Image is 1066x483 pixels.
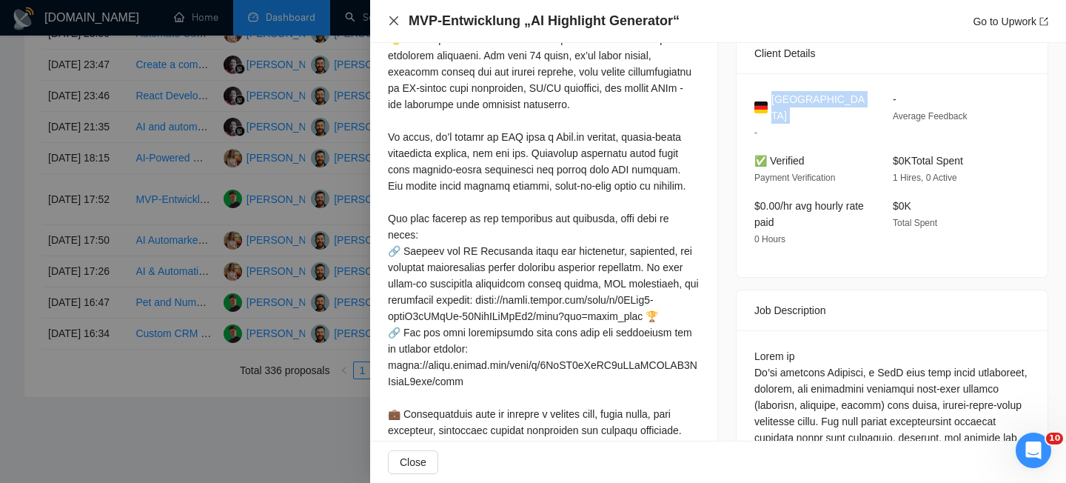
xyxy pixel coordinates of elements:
span: Average Feedback [893,111,968,121]
span: $0K Total Spent [893,155,963,167]
span: ✅ Verified [754,155,805,167]
span: - [754,127,757,138]
span: export [1039,17,1048,26]
span: $0K [893,200,911,212]
a: Go to Upworkexport [973,16,1048,27]
span: 1 Hires, 0 Active [893,173,957,183]
span: [GEOGRAPHIC_DATA] [771,91,869,124]
img: 🇩🇪 [754,99,768,116]
button: Close [388,15,400,27]
span: Payment Verification [754,173,835,183]
span: 10 [1046,433,1063,444]
iframe: Intercom live chat [1016,433,1051,468]
span: Total Spent [893,218,937,228]
button: Close [388,450,438,474]
span: Close [400,454,426,470]
span: - [893,93,896,105]
span: close [388,15,400,27]
div: Job Description [754,290,1030,330]
div: Client Details [754,33,1030,73]
span: 0 Hours [754,234,785,244]
h4: MVP-Entwicklung „AI Highlight Generator“ [409,12,680,30]
span: $0.00/hr avg hourly rate paid [754,200,864,228]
